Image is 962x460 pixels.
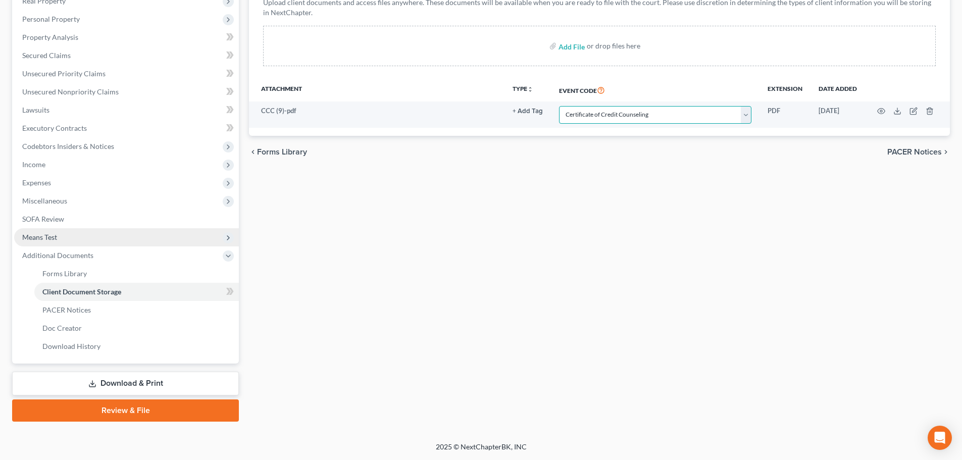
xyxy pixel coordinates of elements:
[22,215,64,223] span: SOFA Review
[942,148,950,156] i: chevron_right
[22,87,119,96] span: Unsecured Nonpriority Claims
[513,108,543,115] button: + Add Tag
[249,148,257,156] i: chevron_left
[14,119,239,137] a: Executory Contracts
[22,160,45,169] span: Income
[42,324,82,332] span: Doc Creator
[14,46,239,65] a: Secured Claims
[513,86,533,92] button: TYPEunfold_more
[887,148,950,156] button: PACER Notices chevron_right
[22,33,78,41] span: Property Analysis
[22,124,87,132] span: Executory Contracts
[22,196,67,205] span: Miscellaneous
[249,78,504,101] th: Attachment
[12,372,239,395] a: Download & Print
[14,101,239,119] a: Lawsuits
[928,426,952,450] div: Open Intercom Messenger
[22,69,106,78] span: Unsecured Priority Claims
[249,148,307,156] button: chevron_left Forms Library
[14,83,239,101] a: Unsecured Nonpriority Claims
[811,101,865,128] td: [DATE]
[12,399,239,422] a: Review & File
[34,283,239,301] a: Client Document Storage
[193,442,769,460] div: 2025 © NextChapterBK, INC
[587,41,640,51] div: or drop files here
[34,301,239,319] a: PACER Notices
[22,233,57,241] span: Means Test
[14,65,239,83] a: Unsecured Priority Claims
[42,342,100,350] span: Download History
[513,106,543,116] a: + Add Tag
[22,106,49,114] span: Lawsuits
[34,265,239,283] a: Forms Library
[14,210,239,228] a: SOFA Review
[527,86,533,92] i: unfold_more
[760,101,811,128] td: PDF
[22,15,80,23] span: Personal Property
[42,269,87,278] span: Forms Library
[257,148,307,156] span: Forms Library
[22,251,93,260] span: Additional Documents
[887,148,942,156] span: PACER Notices
[811,78,865,101] th: Date added
[22,142,114,150] span: Codebtors Insiders & Notices
[34,337,239,355] a: Download History
[249,101,504,128] td: CCC (9)-pdf
[22,51,71,60] span: Secured Claims
[551,78,760,101] th: Event Code
[22,178,51,187] span: Expenses
[14,28,239,46] a: Property Analysis
[34,319,239,337] a: Doc Creator
[42,287,121,296] span: Client Document Storage
[42,305,91,314] span: PACER Notices
[760,78,811,101] th: Extension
